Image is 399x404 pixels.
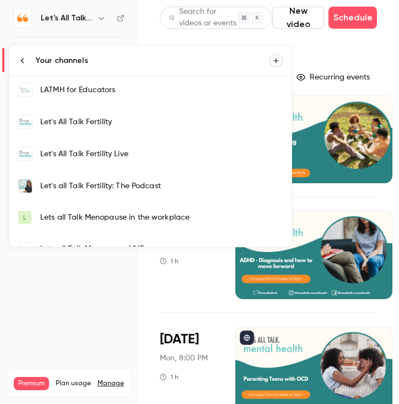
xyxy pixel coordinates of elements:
[36,55,269,66] div: Your channels
[19,115,32,129] img: Let's All Talk Fertility
[19,147,32,161] img: Let's All Talk Fertility Live
[40,148,283,160] div: Let's All Talk Fertility Live
[40,212,283,223] div: Lets all Talk Menopause in the workplace
[19,83,32,97] img: LATMH for Educators
[40,116,283,127] div: Let's All Talk Fertility
[40,243,283,254] div: Lets all Talk Menopause LIVE
[19,179,32,193] img: Let's all Talk Fertility: The Podcast
[40,180,283,192] div: Let's all Talk Fertility: The Podcast
[40,84,283,95] div: LATMH for Educators
[23,212,26,222] span: L
[19,242,32,256] img: Lets all Talk Menopause LIVE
